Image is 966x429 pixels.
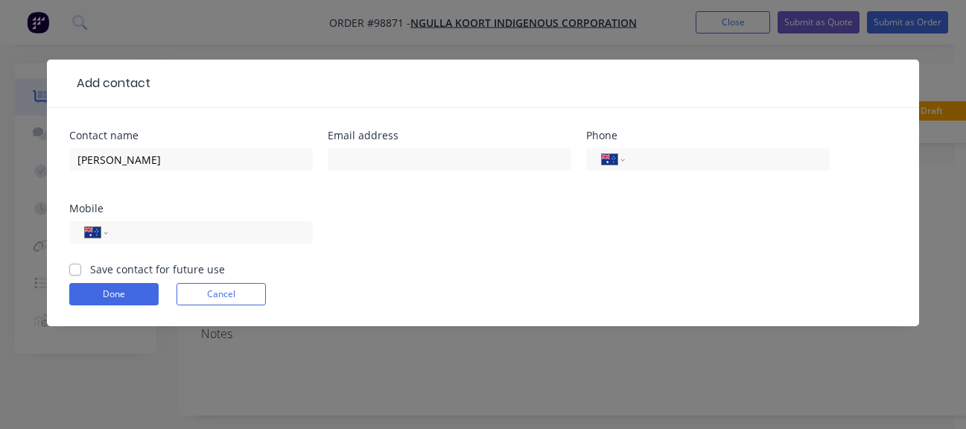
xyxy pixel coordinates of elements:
div: Add contact [69,74,150,92]
button: Cancel [177,283,266,305]
button: Done [69,283,159,305]
div: Phone [586,130,830,141]
label: Save contact for future use [90,261,225,277]
div: Contact name [69,130,313,141]
div: Mobile [69,203,313,214]
div: Email address [328,130,571,141]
